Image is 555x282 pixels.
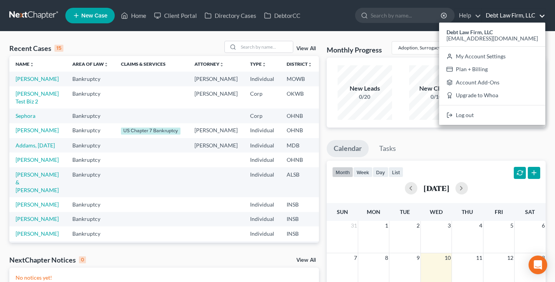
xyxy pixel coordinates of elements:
td: Individual [244,152,280,167]
div: US Chapter 7 Bankruptcy [121,128,180,135]
td: CASB [280,241,319,256]
div: Debt Law Firm, LLC [439,23,545,125]
td: [PERSON_NAME] [188,241,244,256]
td: Bankruptcy [66,226,115,241]
td: Individual [244,72,280,86]
td: 7 [319,197,357,212]
span: 9 [416,253,420,263]
a: Account Add-Ons [439,76,545,89]
a: Addams, [DATE] [16,142,55,149]
a: [PERSON_NAME] [16,75,59,82]
span: New Case [81,13,107,19]
td: 13 [319,123,357,138]
td: Individual [244,197,280,212]
button: month [332,167,353,177]
span: 6 [541,221,546,230]
td: MDB [280,138,319,152]
a: Nameunfold_more [16,61,34,67]
a: Client Portal [150,9,201,23]
td: Bankruptcy [66,72,115,86]
td: 7 [319,212,357,226]
span: [EMAIL_ADDRESS][DOMAIN_NAME] [446,35,538,42]
td: Individual [244,241,280,256]
span: 7 [353,253,358,263]
div: 0 [79,256,86,263]
td: Bankruptcy [66,86,115,109]
td: Corp [244,86,280,109]
i: unfold_more [308,62,312,67]
input: Search by name... [371,8,442,23]
span: Sat [525,208,535,215]
td: 7 [319,241,357,256]
span: 10 [444,253,452,263]
a: View All [296,257,316,263]
td: INSB [280,212,319,226]
i: unfold_more [262,62,266,67]
a: [PERSON_NAME] Test Biz 2 [16,90,59,105]
i: unfold_more [30,62,34,67]
div: NextChapter Notices [9,255,86,264]
td: INSB [280,226,319,241]
a: My Account Settings [439,50,545,63]
td: OHNB [280,109,319,123]
td: Bankruptcy [66,152,115,167]
a: Plan + Billing [439,63,545,76]
a: [PERSON_NAME] & [PERSON_NAME] [16,171,59,193]
div: Recent Cases [9,44,63,53]
input: Search by name... [238,41,293,53]
td: Corp [244,109,280,123]
div: Adoption, Surrogacy, and Paternity Law [398,44,478,51]
i: unfold_more [219,62,224,67]
span: 13 [538,253,546,263]
button: list [389,167,403,177]
p: No notices yet! [16,274,313,282]
th: Claims & Services [115,56,188,72]
span: 8 [384,253,389,263]
span: Mon [367,208,380,215]
a: Log out [439,109,545,122]
span: Thu [462,208,473,215]
td: Individual [244,138,280,152]
span: Wed [430,208,443,215]
td: OHNB [280,123,319,138]
td: OHNB [280,152,319,167]
strong: Debt Law Firm, LLC [446,29,493,35]
i: unfold_more [104,62,109,67]
div: New Clients [409,84,464,93]
td: [PERSON_NAME] [188,86,244,109]
td: Bankruptcy [66,138,115,152]
td: Bankruptcy [66,109,115,123]
td: OKWB [280,86,319,109]
a: Directory Cases [201,9,260,23]
button: week [353,167,373,177]
span: 12 [506,253,514,263]
td: 11 [319,109,357,123]
td: Individual [244,226,280,241]
h3: Monthly Progress [327,45,382,54]
td: ALSB [280,167,319,197]
div: 0/20 [338,93,392,101]
td: Bankruptcy [66,167,115,197]
td: 7 [319,72,357,86]
div: New Leads [338,84,392,93]
a: Sephora [16,112,35,119]
a: [PERSON_NAME] [16,201,59,208]
a: View All [296,46,316,51]
span: Tue [400,208,410,215]
td: 7 [319,226,357,241]
td: [PERSON_NAME] [188,123,244,138]
td: [PERSON_NAME] [188,138,244,152]
td: Individual [244,212,280,226]
td: [PERSON_NAME] [188,72,244,86]
button: day [373,167,389,177]
td: 11 [319,167,357,197]
a: Typeunfold_more [250,61,266,67]
a: Debt Law Firm, LLC [482,9,545,23]
span: 1 [384,221,389,230]
a: Home [117,9,150,23]
td: 12 [319,86,357,109]
span: 5 [509,221,514,230]
td: 7 [319,152,357,167]
div: Open Intercom Messenger [529,256,547,274]
a: Help [455,9,481,23]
